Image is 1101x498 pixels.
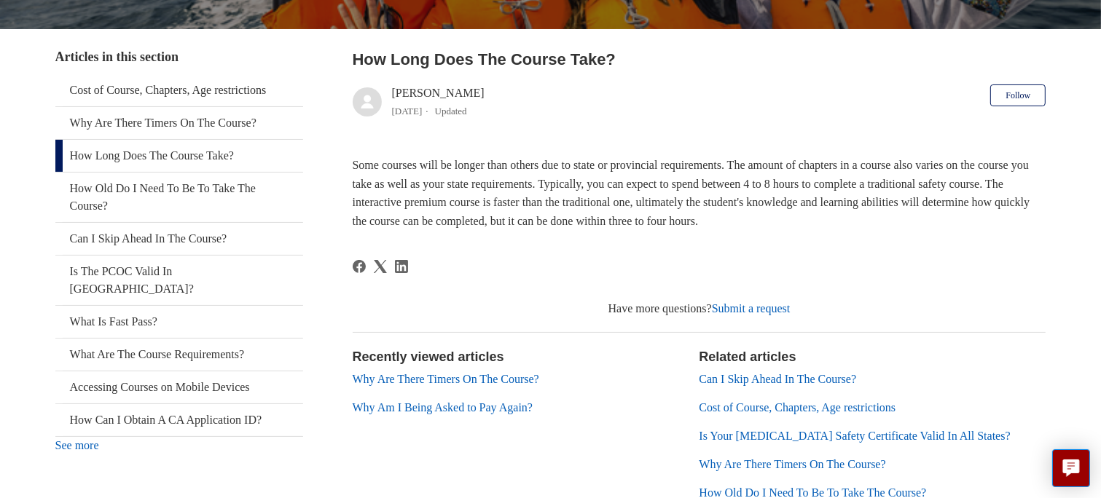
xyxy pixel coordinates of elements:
a: Accessing Courses on Mobile Devices [55,371,303,403]
button: Follow Article [990,84,1046,106]
a: Can I Skip Ahead In The Course? [699,373,856,385]
h2: Related articles [699,347,1046,367]
a: How Old Do I Need To Be To Take The Course? [55,173,303,222]
div: [PERSON_NAME] [392,84,485,119]
a: Cost of Course, Chapters, Age restrictions [699,401,896,414]
button: Live chat [1052,449,1090,487]
a: Is Your [MEDICAL_DATA] Safety Certificate Valid In All States? [699,430,1010,442]
h2: How Long Does The Course Take? [353,47,1046,71]
svg: Share this page on Facebook [353,260,366,273]
a: X Corp [374,260,387,273]
a: How Long Does The Course Take? [55,140,303,172]
a: Why Am I Being Asked to Pay Again? [353,401,533,414]
a: Why Are There Timers On The Course? [699,458,885,470]
a: Why Are There Timers On The Course? [55,107,303,139]
time: 03/21/2024, 08:28 [392,106,423,116]
a: Why Are There Timers On The Course? [353,373,539,385]
a: Can I Skip Ahead In The Course? [55,223,303,255]
a: How Can I Obtain A CA Application ID? [55,404,303,436]
span: Articles in this section [55,50,179,64]
p: Some courses will be longer than others due to state or provincial requirements. The amount of ch... [353,156,1046,230]
li: Updated [435,106,467,116]
svg: Share this page on LinkedIn [395,260,408,273]
a: Submit a request [712,302,791,315]
a: Cost of Course, Chapters, Age restrictions [55,74,303,106]
a: See more [55,439,99,451]
a: What Are The Course Requirements? [55,339,303,371]
svg: Share this page on X Corp [374,260,387,273]
a: LinkedIn [395,260,408,273]
a: What Is Fast Pass? [55,306,303,338]
h2: Recently viewed articles [353,347,685,367]
a: Is The PCOC Valid In [GEOGRAPHIC_DATA]? [55,256,303,305]
a: Facebook [353,260,366,273]
div: Have more questions? [353,300,1046,317]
